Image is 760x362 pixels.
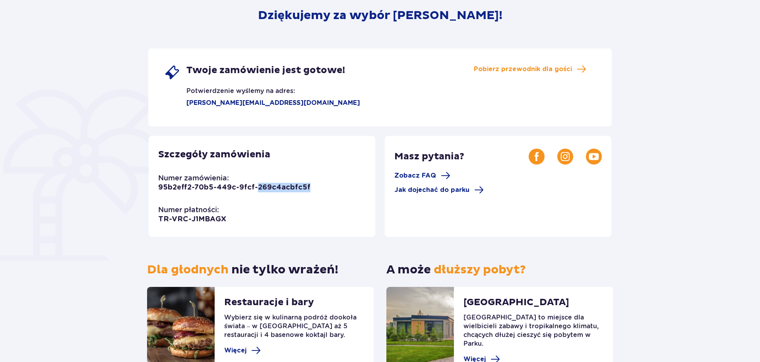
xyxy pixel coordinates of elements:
[386,262,526,277] p: A może
[186,64,345,76] span: Twoje zamówienie jest gotowe!
[394,185,484,195] a: Jak dojechać do parku
[224,313,364,346] p: Wybierz się w kulinarną podróż dookoła świata – w [GEOGRAPHIC_DATA] aż 5 restauracji i 4 basenowe...
[394,151,529,163] p: Masz pytania?
[164,80,295,95] p: Potwierdzenie wyślemy na adres:
[557,149,573,165] img: Instagram
[164,64,180,80] img: single ticket icon
[158,183,310,192] p: 95b2eff2-70b5-449c-9fcf-269c4acbfc5f
[434,262,526,277] span: dłuższy pobyt?
[474,65,572,74] span: Pobierz przewodnik dla gości
[394,171,450,180] a: Zobacz FAQ
[158,205,219,215] p: Numer płatności:
[164,99,360,107] p: [PERSON_NAME][EMAIL_ADDRESS][DOMAIN_NAME]
[394,186,469,194] span: Jak dojechać do parku
[258,8,502,23] p: Dziękujemy za wybór [PERSON_NAME]!
[158,149,270,161] p: Szczegóły zamówienia
[158,215,226,224] p: TR-VRC-J1MBAGX
[224,346,246,355] span: Więcej
[529,149,545,165] img: Facebook
[224,296,314,313] p: Restauracje i bary
[158,173,229,183] p: Numer zamówienia:
[147,262,338,277] p: nie tylko wrażeń!
[224,346,261,355] a: Więcej
[463,296,569,313] p: [GEOGRAPHIC_DATA]
[463,313,603,354] p: [GEOGRAPHIC_DATA] to miejsce dla wielbicieli zabawy i tropikalnego klimatu, chcących dłużej ciesz...
[394,171,436,180] span: Zobacz FAQ
[147,262,229,277] span: Dla głodnych
[474,64,586,74] a: Pobierz przewodnik dla gości
[586,149,602,165] img: Youtube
